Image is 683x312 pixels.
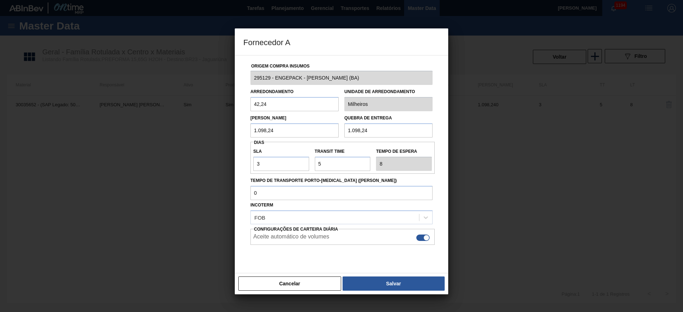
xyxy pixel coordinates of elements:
h3: Fornecedor A [235,28,448,55]
button: Cancelar [238,276,341,291]
span: Dias [254,140,264,145]
div: Essa configuração habilita a criação automática de composição de carga do lado do fornecedor caso... [250,224,433,245]
span: Configurações de Carteira Diária [254,227,338,232]
label: Tempo de espera [376,146,432,157]
div: FOB [254,214,265,220]
label: Incoterm [250,203,273,208]
label: SLA [253,146,309,157]
label: Tempo de Transporte Porto-[MEDICAL_DATA] ([PERSON_NAME]) [250,176,433,186]
label: Aceite automático de volumes [253,233,329,242]
label: Quebra de entrega [344,115,392,120]
button: Salvar [343,276,445,291]
label: Arredondamento [250,89,293,94]
label: Transit Time [315,146,371,157]
label: [PERSON_NAME] [250,115,286,120]
label: Origem Compra Insumos [251,64,309,69]
label: Unidade de arredondamento [344,87,433,97]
